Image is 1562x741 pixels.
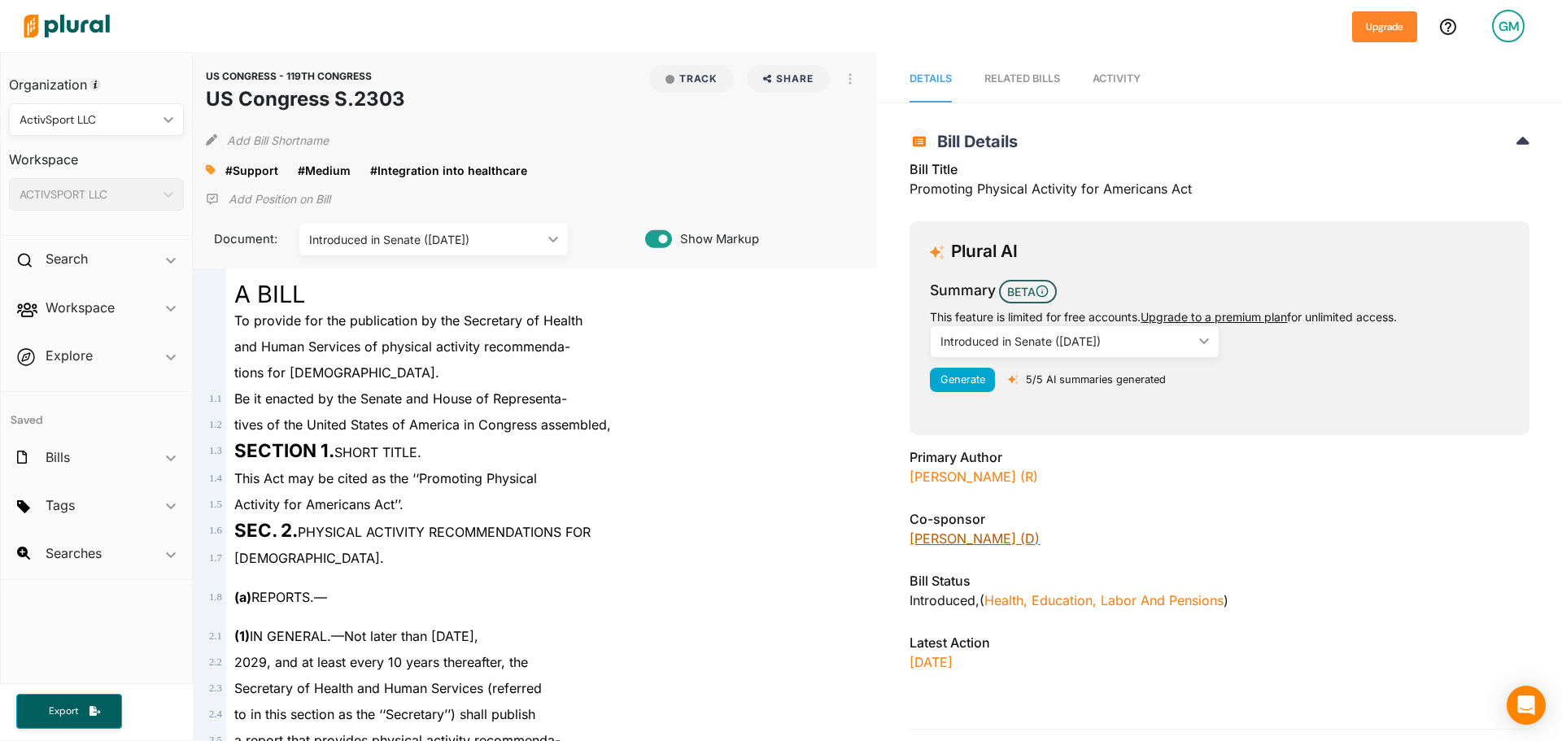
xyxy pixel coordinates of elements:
span: This Act may be cited as the ‘‘Promoting Physical [234,470,537,486]
span: #Medium [298,163,351,177]
div: Promoting Physical Activity for Americans Act [910,159,1529,208]
button: Generate [930,368,995,392]
h3: Latest Action [910,633,1529,652]
div: This feature is limited for free accounts. for unlimited access. [930,308,1509,325]
span: 2 . 1 [209,630,222,642]
h2: Bills [46,448,70,466]
span: 2029, and at least every 10 years thereafter, the [234,654,528,670]
div: Add Position Statement [206,187,330,211]
span: [DEMOGRAPHIC_DATA]. [234,550,384,566]
strong: SECTION 1. [234,439,334,461]
a: Upgrade [1352,18,1417,35]
h3: Co-sponsor [910,509,1529,529]
span: PHYSICAL ACTIVITY RECOMMENDATIONS FOR [234,524,591,540]
p: Add Position on Bill [229,191,330,207]
a: Upgrade to a premium plan [1141,310,1287,324]
h3: Organization [9,61,184,97]
h3: Bill Status [910,571,1529,591]
a: Details [910,56,952,102]
h2: Search [46,250,88,268]
a: #Medium [298,162,351,179]
div: Add tags [206,158,216,182]
span: 1 . 2 [209,419,222,430]
span: Generate [940,373,985,386]
span: Be it enacted by the Senate and House of Representa- [234,390,567,407]
span: A BILL [234,280,305,308]
div: ACTIVSPORT LLC [20,186,157,203]
h2: Searches [46,544,102,562]
a: Activity [1093,56,1141,102]
span: tions for [DEMOGRAPHIC_DATA]. [234,364,439,381]
span: Show Markup [672,230,759,248]
span: 1 . 3 [209,445,222,456]
span: Activity for Americans Act’’. [234,496,404,512]
a: #Support [225,162,278,179]
a: [PERSON_NAME] (R) [910,469,1038,485]
h2: Tags [46,496,75,514]
button: Share [740,65,837,93]
h3: Workspace [9,136,184,172]
a: GM [1479,3,1538,49]
span: 2 . 2 [209,656,222,668]
div: RELATED BILLS [984,71,1060,86]
span: IN GENERAL.—Not later than [DATE], [234,628,478,644]
span: 1 . 5 [209,499,222,510]
button: Track [649,65,734,93]
span: 1 . 4 [209,473,222,484]
h2: Workspace [46,299,115,316]
div: ActivSport LLC [20,111,157,129]
div: GM [1492,10,1525,42]
span: BETA [999,280,1057,303]
span: Activity [1093,72,1141,85]
span: #Integration into healthcare [370,163,527,177]
span: Details [910,72,952,85]
span: Bill Details [929,132,1018,151]
strong: (a) [234,589,251,605]
h4: Saved [1,392,192,432]
div: Tooltip anchor [88,77,103,92]
span: to in this section as the ‘‘Secretary’’) shall publish [234,706,535,722]
strong: (1) [234,628,250,644]
a: Health, Education, Labor and Pensions [984,592,1224,608]
button: Export [16,694,122,729]
a: RELATED BILLS [984,56,1060,102]
span: 1 . 6 [209,525,222,536]
span: #Support [225,163,278,177]
span: US CONGRESS - 119TH CONGRESS [206,70,372,82]
p: 5/5 AI summaries generated [1026,372,1166,387]
a: [PERSON_NAME] (D) [910,530,1040,547]
h3: Summary [930,280,996,301]
h3: Bill Title [910,159,1529,179]
span: tives of the United States of America in Congress assembled, [234,416,611,433]
span: 1 . 8 [209,591,222,603]
span: and Human Services of physical activity recommenda- [234,338,570,355]
span: 1 . 1 [209,393,222,404]
div: Introduced in Senate ([DATE]) [940,333,1193,350]
span: 2 . 4 [209,708,222,720]
span: To provide for the publication by the Secretary of Health [234,312,582,329]
div: Open Intercom Messenger [1507,686,1546,725]
span: Secretary of Health and Human Services (referred [234,680,542,696]
h3: Plural AI [951,242,1018,262]
span: SHORT TITLE. [234,444,421,460]
span: Document: [206,230,279,248]
p: [DATE] [910,652,1529,672]
div: Introduced in Senate ([DATE]) [309,231,542,248]
button: Upgrade [1352,11,1417,42]
span: REPORTS.— [234,589,327,605]
span: 2 . 3 [209,682,222,694]
div: Introduced , ( ) [910,591,1529,610]
a: #Integration into healthcare [370,162,527,179]
button: Share [747,65,831,93]
h1: US Congress S.2303 [206,85,405,114]
h2: Explore [46,347,93,364]
strong: SEC. 2. [234,519,298,541]
button: Add Bill Shortname [227,127,329,153]
span: Export [37,704,89,718]
span: 1 . 7 [209,552,222,564]
h3: Primary Author [910,447,1529,467]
